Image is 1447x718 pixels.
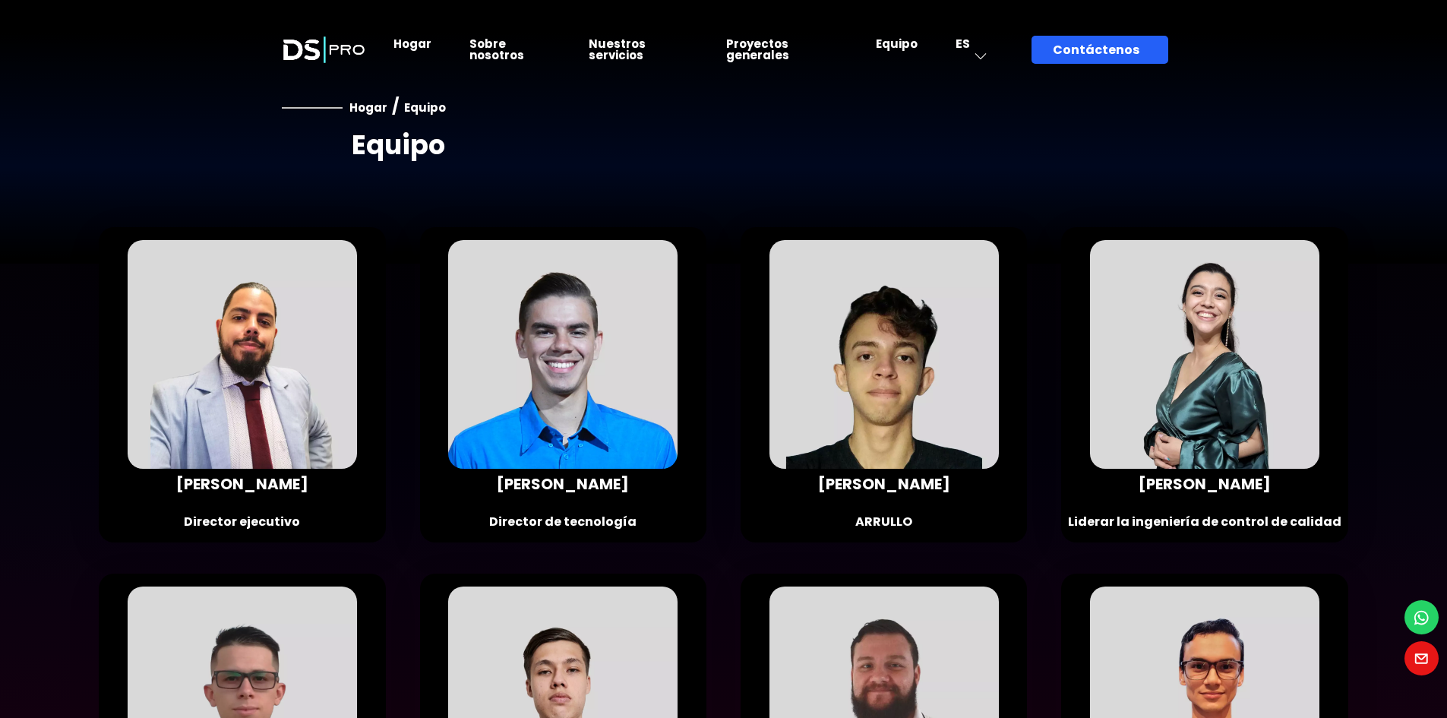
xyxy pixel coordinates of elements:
[1053,41,1139,59] font: Contáctenos
[469,36,524,63] a: Sobre nosotros
[128,240,357,470] img: Miembro del equipo
[589,36,646,63] a: Nuestros servicios
[769,240,999,470] img: Miembro del equipo
[876,36,918,52] a: Equipo
[1032,36,1168,64] a: Contáctenos
[1090,240,1319,470] img: Miembro del equipo
[280,22,368,77] img: Logotipo de lanzamiento
[956,35,970,52] font: ES
[393,36,431,52] a: Hogar
[726,36,789,63] a: Proyectos generales
[448,240,678,470] img: Miembro del equipo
